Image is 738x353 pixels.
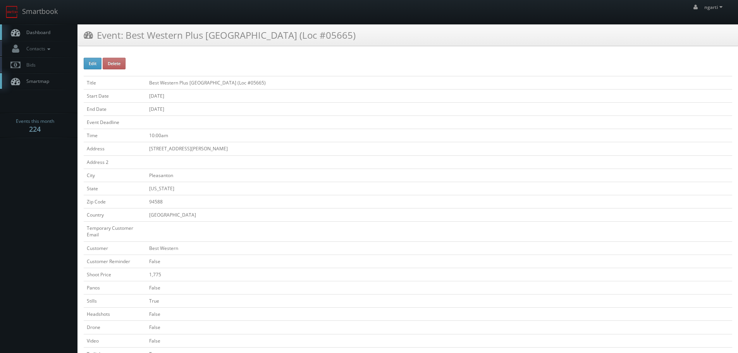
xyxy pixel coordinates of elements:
td: End Date [84,102,146,115]
td: Event Deadline [84,116,146,129]
td: Shoot Price [84,268,146,281]
td: Title [84,76,146,89]
td: False [146,308,732,321]
td: [GEOGRAPHIC_DATA] [146,208,732,222]
td: True [146,294,732,308]
td: 94588 [146,195,732,208]
td: False [146,281,732,294]
img: smartbook-logo.png [6,6,18,18]
td: Video [84,334,146,347]
td: [STREET_ADDRESS][PERSON_NAME] [146,142,732,155]
span: ngarti [704,4,725,10]
td: Customer Reminder [84,255,146,268]
td: 10:00am [146,129,732,142]
h3: Event: Best Western Plus [GEOGRAPHIC_DATA] (Loc #05665) [84,28,356,42]
td: Temporary Customer Email [84,222,146,241]
td: Best Western Plus [GEOGRAPHIC_DATA] (Loc #05665) [146,76,732,89]
span: Dashboard [22,29,50,36]
td: Drone [84,321,146,334]
span: Events this month [16,117,54,125]
td: Time [84,129,146,142]
td: Address 2 [84,155,146,169]
td: Stills [84,294,146,308]
td: Start Date [84,89,146,102]
td: Headshots [84,308,146,321]
td: Panos [84,281,146,294]
strong: 224 [29,124,41,134]
td: Country [84,208,146,222]
td: False [146,321,732,334]
span: Contacts [22,45,52,52]
button: Delete [103,58,126,69]
td: Customer [84,241,146,255]
span: Bids [22,62,36,68]
td: Best Western [146,241,732,255]
td: Address [84,142,146,155]
td: State [84,182,146,195]
td: Pleasanton [146,169,732,182]
span: Smartmap [22,78,49,84]
td: [DATE] [146,102,732,115]
td: [US_STATE] [146,182,732,195]
td: City [84,169,146,182]
td: Zip Code [84,195,146,208]
td: False [146,334,732,347]
td: [DATE] [146,89,732,102]
td: 1,775 [146,268,732,281]
td: False [146,255,732,268]
button: Edit [84,58,101,69]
